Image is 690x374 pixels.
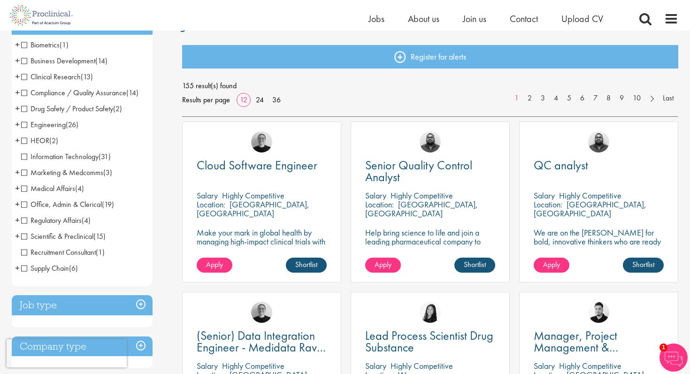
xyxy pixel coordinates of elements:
[7,339,127,367] iframe: reCAPTCHA
[658,93,678,104] a: Last
[534,228,664,273] p: We are on the [PERSON_NAME] for bold, innovative thinkers who are ready to help push the boundari...
[454,258,495,273] a: Shortlist
[602,93,615,104] a: 8
[365,199,478,219] p: [GEOGRAPHIC_DATA], [GEOGRAPHIC_DATA]
[21,152,99,161] span: Information Technology
[463,13,486,25] a: Join us
[559,360,621,371] p: Highly Competitive
[75,183,84,193] span: (4)
[15,69,20,84] span: +
[21,136,49,145] span: HEOR
[408,13,439,25] a: About us
[21,231,93,241] span: Scientific & Preclinical
[21,88,126,98] span: Compliance / Quality Assurance
[206,260,223,269] span: Apply
[197,228,327,255] p: Make your mark in global health by managing high-impact clinical trials with a leading CRO.
[549,93,563,104] a: 4
[82,215,91,225] span: (4)
[588,131,609,153] img: Ashley Bennett
[197,330,327,353] a: (Senior) Data Integration Engineer - Medidata Rave Specialized
[21,168,112,177] span: Marketing & Medcomms
[628,93,645,104] a: 10
[21,56,107,66] span: Business Development
[237,95,251,105] a: 12
[182,79,679,93] span: 155 result(s) found
[96,247,105,257] span: (1)
[15,101,20,115] span: +
[182,93,230,107] span: Results per page
[12,295,153,315] h3: Job type
[197,160,327,171] a: Cloud Software Engineer
[251,131,272,153] img: Emma Pretorious
[365,258,401,273] a: Apply
[543,260,560,269] span: Apply
[21,183,75,193] span: Medical Affairs
[365,160,495,183] a: Senior Quality Control Analyst
[95,56,107,66] span: (14)
[103,168,112,177] span: (3)
[15,181,20,195] span: +
[375,260,391,269] span: Apply
[21,152,111,161] span: Information Technology
[534,330,664,353] a: Manager, Project Management & Operational Delivery
[197,190,218,201] span: Salary
[12,336,153,357] h3: Company type
[15,133,20,147] span: +
[15,261,20,275] span: +
[15,85,20,99] span: +
[21,120,66,130] span: Engineering
[21,136,58,145] span: HEOR
[113,104,122,114] span: (2)
[21,247,105,257] span: Recruitment Consultant
[368,13,384,25] a: Jobs
[21,104,113,114] span: Drug Safety / Product Safety
[21,199,114,209] span: Office, Admin & Clerical
[49,136,58,145] span: (2)
[659,343,667,351] span: 1
[534,199,562,210] span: Location:
[559,190,621,201] p: Highly Competitive
[575,93,589,104] a: 6
[420,302,441,323] img: Numhom Sudsok
[197,199,309,219] p: [GEOGRAPHIC_DATA], [GEOGRAPHIC_DATA]
[534,190,555,201] span: Salary
[222,360,284,371] p: Highly Competitive
[365,228,495,273] p: Help bring science to life and join a leading pharmaceutical company to play a key role in delive...
[534,328,635,367] span: Manager, Project Management & Operational Delivery
[561,13,603,25] span: Upload CV
[562,93,576,104] a: 5
[21,72,81,82] span: Clinical Research
[222,190,284,201] p: Highly Competitive
[365,199,394,210] span: Location:
[15,197,20,211] span: +
[365,157,472,185] span: Senior Quality Control Analyst
[21,215,91,225] span: Regulatory Affairs
[197,157,317,173] span: Cloud Software Engineer
[15,117,20,131] span: +
[536,93,550,104] a: 3
[81,72,93,82] span: (13)
[589,93,602,104] a: 7
[60,40,69,50] span: (1)
[615,93,629,104] a: 9
[69,263,78,273] span: (6)
[21,56,95,66] span: Business Development
[21,199,102,209] span: Office, Admin & Clerical
[251,302,272,323] img: Emma Pretorious
[21,168,103,177] span: Marketing & Medcomms
[510,93,523,104] a: 1
[523,93,537,104] a: 2
[510,13,538,25] a: Contact
[534,160,664,171] a: QC analyst
[21,183,84,193] span: Medical Affairs
[126,88,138,98] span: (14)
